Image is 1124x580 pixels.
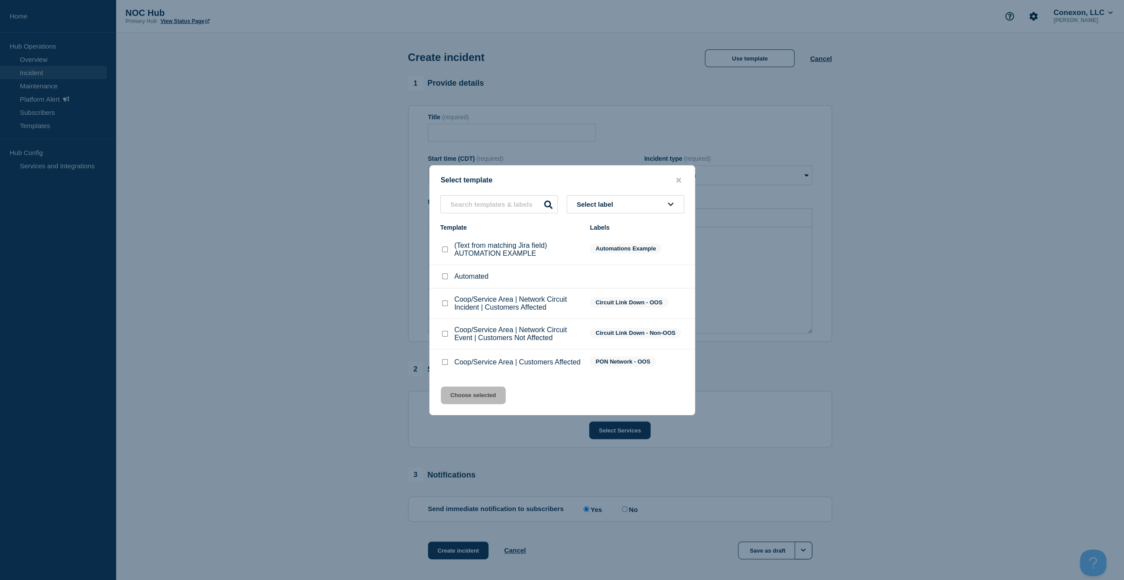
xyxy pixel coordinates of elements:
[590,224,684,231] div: Labels
[430,176,695,185] div: Select template
[454,326,581,342] p: Coop/Service Area | Network Circuit Event | Customers Not Affected
[590,297,668,307] span: Circuit Link Down - OOS
[590,356,656,367] span: PON Network - OOS
[442,300,448,306] input: Coop/Service Area | Network Circuit Incident | Customers Affected checkbox
[454,358,581,366] p: Coop/Service Area | Customers Affected
[440,224,581,231] div: Template
[442,331,448,337] input: Coop/Service Area | Network Circuit Event | Customers Not Affected checkbox
[590,328,681,338] span: Circuit Link Down - Non-OOS
[442,359,448,365] input: Coop/Service Area | Customers Affected checkbox
[674,176,684,185] button: close button
[577,201,617,208] span: Select label
[441,387,506,404] button: Choose selected
[567,195,684,213] button: Select label
[590,243,662,254] span: Automations Example
[454,296,581,311] p: Coop/Service Area | Network Circuit Incident | Customers Affected
[442,273,448,279] input: Automated checkbox
[454,273,488,281] p: Automated
[440,195,558,213] input: Search templates & labels
[454,242,581,258] p: (Text from matching Jira field) AUTOMATION EXAMPLE
[442,246,448,252] input: (Text from matching Jira field) AUTOMATION EXAMPLE checkbox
